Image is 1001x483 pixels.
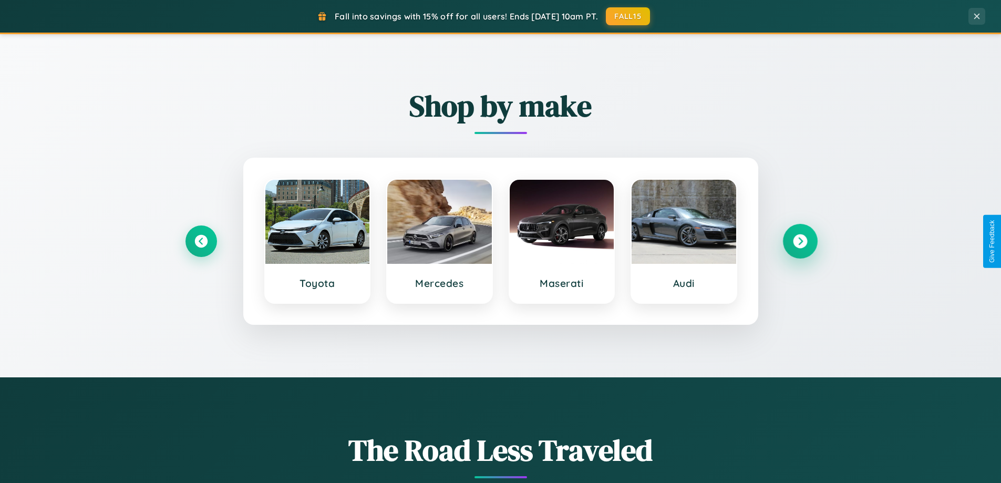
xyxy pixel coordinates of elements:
[335,11,598,22] span: Fall into savings with 15% off for all users! Ends [DATE] 10am PT.
[398,277,481,290] h3: Mercedes
[185,430,816,470] h1: The Road Less Traveled
[520,277,604,290] h3: Maserati
[185,86,816,126] h2: Shop by make
[642,277,726,290] h3: Audi
[988,220,996,263] div: Give Feedback
[606,7,650,25] button: FALL15
[276,277,359,290] h3: Toyota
